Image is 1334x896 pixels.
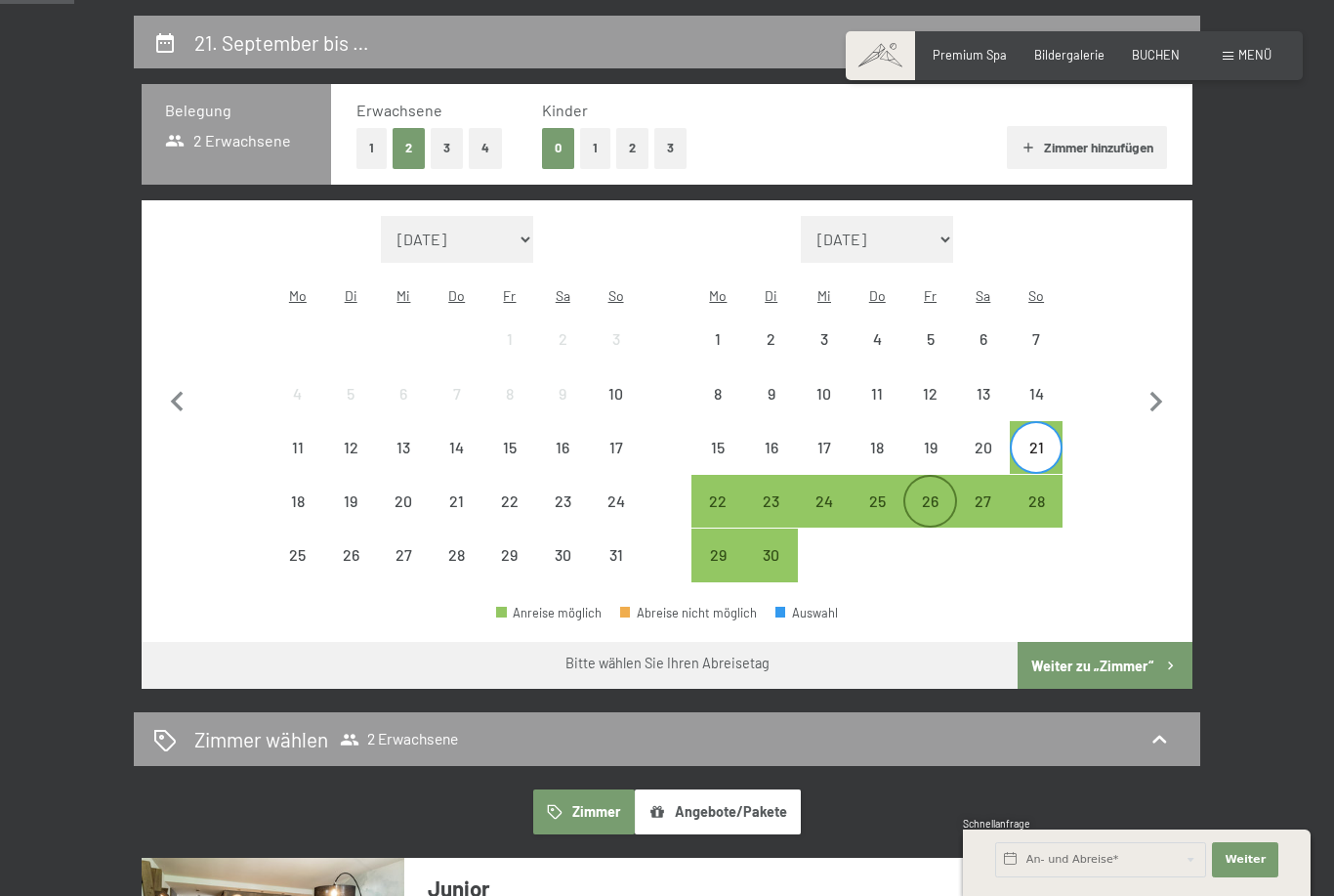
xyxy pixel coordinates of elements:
[324,421,377,474] div: Abreise nicht möglich
[589,313,642,365] div: Sun Aug 03 2025
[903,313,956,365] div: Abreise nicht möglich
[273,493,322,542] div: 18
[565,654,770,673] div: Bitte wählen Sie Ihren Abreisetag
[483,313,536,365] div: Abreise nicht möglich
[536,313,589,365] div: Sat Aug 02 2025
[273,386,322,435] div: 4
[289,287,307,304] abbr: Montag
[747,493,796,542] div: 23
[483,421,536,474] div: Abreise nicht möglich
[503,287,516,304] abbr: Freitag
[1012,440,1061,489] div: 21
[903,313,956,365] div: Fri Sep 05 2025
[691,529,744,581] div: Abreise möglich
[589,421,642,474] div: Abreise nicht möglich
[800,493,849,542] div: 24
[851,313,903,365] div: Abreise nicht möglich
[396,287,410,304] abbr: Mittwoch
[1018,642,1192,689] button: Weiter zu „Zimmer“
[747,386,796,435] div: 9
[817,287,831,304] abbr: Mittwoch
[533,789,635,834] button: Zimmer
[165,130,291,151] span: 2 Erwachsene
[589,313,642,365] div: Abreise nicht möglich
[905,331,954,380] div: 5
[976,287,990,304] abbr: Samstag
[536,421,589,474] div: Abreise nicht möglich
[1132,47,1180,63] span: BUCHEN
[853,440,901,489] div: 18
[851,421,903,474] div: Thu Sep 18 2025
[165,100,308,121] h3: Belegung
[485,547,534,596] div: 29
[356,128,387,168] button: 1
[691,421,744,474] div: Mon Sep 15 2025
[1212,842,1278,877] button: Weiter
[905,493,954,542] div: 26
[591,331,640,380] div: 3
[1010,313,1063,365] div: Abreise nicht möglich
[798,313,851,365] div: Wed Sep 03 2025
[1010,475,1063,528] div: Abreise möglich
[536,475,589,528] div: Abreise nicht möglich
[431,128,463,168] button: 3
[745,313,798,365] div: Tue Sep 02 2025
[608,287,624,304] abbr: Sonntag
[1034,47,1105,63] span: Bildergalerie
[745,421,798,474] div: Abreise nicht möglich
[957,313,1010,365] div: Sat Sep 06 2025
[431,475,483,528] div: Thu Aug 21 2025
[589,475,642,528] div: Sun Aug 24 2025
[377,421,430,474] div: Abreise nicht möglich
[851,313,903,365] div: Thu Sep 04 2025
[536,529,589,581] div: Abreise nicht möglich
[324,475,377,528] div: Abreise nicht möglich
[273,440,322,489] div: 11
[798,366,851,419] div: Abreise nicht möglich
[483,475,536,528] div: Fri Aug 22 2025
[851,475,903,528] div: Abreise möglich
[589,529,642,581] div: Sun Aug 31 2025
[853,331,901,380] div: 4
[538,493,587,542] div: 23
[957,366,1010,419] div: Sat Sep 13 2025
[745,529,798,581] div: Tue Sep 30 2025
[431,421,483,474] div: Thu Aug 14 2025
[851,421,903,474] div: Abreise nicht möglich
[324,529,377,581] div: Tue Aug 26 2025
[271,529,324,581] div: Abreise nicht möglich
[851,366,903,419] div: Abreise nicht möglich
[1010,421,1063,474] div: Sun Sep 21 2025
[747,440,796,489] div: 16
[194,725,328,753] h2: Zimmer wählen
[959,386,1008,435] div: 13
[591,493,640,542] div: 24
[959,331,1008,380] div: 6
[747,331,796,380] div: 2
[271,366,324,419] div: Mon Aug 04 2025
[616,128,648,168] button: 2
[693,493,742,542] div: 22
[1012,331,1061,380] div: 7
[340,730,458,749] span: 2 Erwachsene
[556,287,570,304] abbr: Samstag
[745,529,798,581] div: Abreise möglich
[483,313,536,365] div: Fri Aug 01 2025
[326,440,375,489] div: 12
[798,421,851,474] div: Abreise nicht möglich
[1012,386,1061,435] div: 14
[431,366,483,419] div: Thu Aug 07 2025
[903,421,956,474] div: Abreise nicht möglich
[1010,366,1063,419] div: Abreise nicht möglich
[379,493,428,542] div: 20
[1010,475,1063,528] div: Sun Sep 28 2025
[271,421,324,474] div: Abreise nicht möglich
[589,529,642,581] div: Abreise nicht möglich
[536,529,589,581] div: Sat Aug 30 2025
[851,366,903,419] div: Thu Sep 11 2025
[485,386,534,435] div: 8
[157,216,198,583] button: Vorheriger Monat
[957,421,1010,474] div: Abreise nicht möglich
[324,475,377,528] div: Tue Aug 19 2025
[693,331,742,380] div: 1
